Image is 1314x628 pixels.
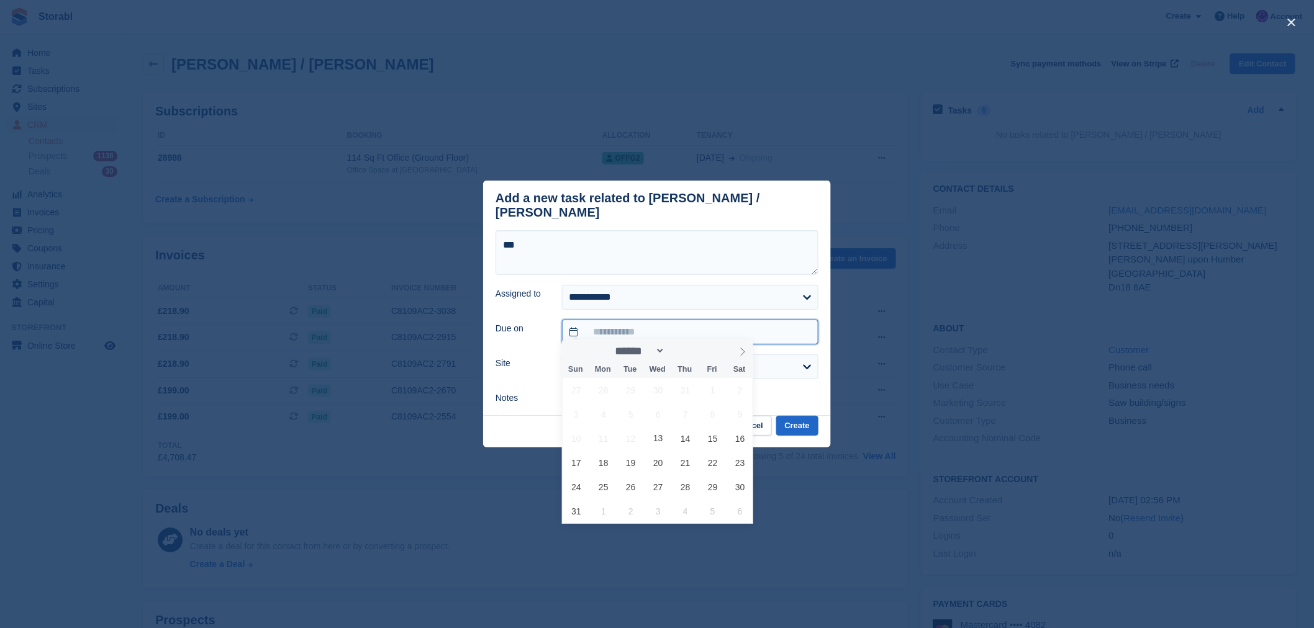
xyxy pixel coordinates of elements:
[496,191,818,220] div: Add a new task related to [PERSON_NAME] / [PERSON_NAME]
[564,378,588,402] span: July 27, 2025
[776,416,818,436] button: Create
[564,426,588,451] span: August 10, 2025
[728,451,752,475] span: August 23, 2025
[700,451,725,475] span: August 22, 2025
[617,366,644,374] span: Tue
[673,475,697,499] span: August 28, 2025
[496,322,547,335] label: Due on
[618,426,643,451] span: August 12, 2025
[673,378,697,402] span: July 31, 2025
[562,366,589,374] span: Sun
[728,402,752,426] span: August 9, 2025
[646,475,670,499] span: August 27, 2025
[564,451,588,475] span: August 17, 2025
[673,499,697,523] span: September 4, 2025
[591,426,615,451] span: August 11, 2025
[646,499,670,523] span: September 3, 2025
[665,344,704,357] input: Year
[646,378,670,402] span: July 30, 2025
[699,366,726,374] span: Fri
[591,499,615,523] span: September 1, 2025
[591,402,615,426] span: August 4, 2025
[673,402,697,426] span: August 7, 2025
[496,392,547,405] label: Notes
[726,366,753,374] span: Sat
[700,426,725,451] span: August 15, 2025
[496,357,547,370] label: Site
[700,378,725,402] span: August 1, 2025
[728,378,752,402] span: August 2, 2025
[673,426,697,451] span: August 14, 2025
[671,366,699,374] span: Thu
[591,475,615,499] span: August 25, 2025
[646,402,670,426] span: August 6, 2025
[646,451,670,475] span: August 20, 2025
[591,451,615,475] span: August 18, 2025
[700,402,725,426] span: August 8, 2025
[646,426,670,451] span: August 13, 2025
[591,378,615,402] span: July 28, 2025
[644,366,671,374] span: Wed
[618,451,643,475] span: August 19, 2025
[564,402,588,426] span: August 3, 2025
[700,475,725,499] span: August 29, 2025
[564,499,588,523] span: August 31, 2025
[589,366,617,374] span: Mon
[618,402,643,426] span: August 5, 2025
[728,426,752,451] span: August 16, 2025
[618,378,643,402] span: July 29, 2025
[728,475,752,499] span: August 30, 2025
[1282,12,1302,32] button: close
[618,499,643,523] span: September 2, 2025
[673,451,697,475] span: August 21, 2025
[564,475,588,499] span: August 24, 2025
[728,499,752,523] span: September 6, 2025
[611,344,666,357] select: Month
[700,499,725,523] span: September 5, 2025
[496,287,547,300] label: Assigned to
[618,475,643,499] span: August 26, 2025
